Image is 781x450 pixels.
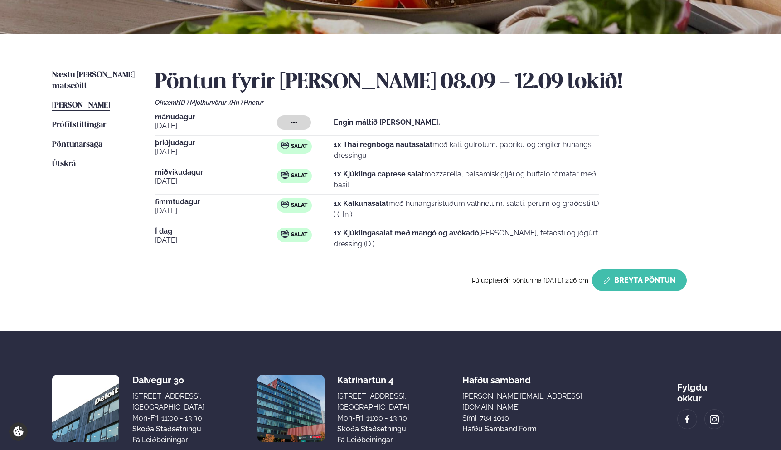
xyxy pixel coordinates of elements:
[52,102,110,109] span: [PERSON_NAME]
[334,229,479,237] strong: 1x Kjúklingasalat með mangó og avókadó
[472,277,588,284] span: Þú uppfærðir pöntunina [DATE] 2:26 pm
[337,413,409,424] div: Mon-Fri: 11:00 - 13:30
[677,375,729,404] div: Fylgdu okkur
[9,422,28,441] a: Cookie settings
[52,141,102,148] span: Pöntunarsaga
[155,198,277,205] span: fimmtudagur
[155,99,729,106] div: Ofnæmi:
[462,391,624,413] a: [PERSON_NAME][EMAIL_ADDRESS][DOMAIN_NAME]
[334,169,599,191] p: mozzarella, balsamísk gljái og buffalo tómatar með basil
[291,172,307,180] span: Salat
[52,70,137,92] a: Næstu [PERSON_NAME] matseðill
[52,120,106,131] a: Prófílstillingar
[334,139,599,161] p: með káli, gulrótum, papriku og engifer hunangs dressingu
[334,140,432,149] strong: 1x Thai regnboga nautasalat
[155,121,277,132] span: [DATE]
[592,269,687,291] button: Breyta Pöntun
[334,198,599,220] p: með hunangsristuðum valhnetum, salati, perum og gráðosti (D ) (Hn )
[291,143,307,150] span: Salat
[337,435,393,445] a: Fá leiðbeiningar
[462,367,531,386] span: Hafðu samband
[678,410,697,429] a: image alt
[281,230,289,238] img: salad.svg
[334,199,388,208] strong: 1x Kalkúnasalat
[291,119,297,126] span: ---
[155,205,277,216] span: [DATE]
[155,139,277,147] span: þriðjudagur
[132,435,188,445] a: Fá leiðbeiningar
[155,70,729,95] h2: Pöntun fyrir [PERSON_NAME] 08.09 - 12.09 lokið!
[334,228,599,249] p: [PERSON_NAME], fetaosti og jógúrt dressing (D )
[52,375,119,442] img: image alt
[709,414,719,425] img: image alt
[132,424,201,435] a: Skoða staðsetningu
[705,410,724,429] a: image alt
[52,71,135,90] span: Næstu [PERSON_NAME] matseðill
[52,100,110,111] a: [PERSON_NAME]
[682,414,692,425] img: image alt
[334,118,440,127] strong: Engin máltíð [PERSON_NAME].
[337,424,406,435] a: Skoða staðsetningu
[291,231,307,239] span: Salat
[52,121,106,129] span: Prófílstillingar
[462,413,624,424] p: Sími: 784 1010
[337,375,409,386] div: Katrínartún 4
[281,171,289,179] img: salad.svg
[132,413,204,424] div: Mon-Fri: 11:00 - 13:30
[155,235,277,246] span: [DATE]
[155,147,277,157] span: [DATE]
[52,160,76,168] span: Útskrá
[132,391,204,413] div: [STREET_ADDRESS], [GEOGRAPHIC_DATA]
[334,170,424,178] strong: 1x Kjúklinga caprese salat
[52,139,102,150] a: Pöntunarsaga
[337,391,409,413] div: [STREET_ADDRESS], [GEOGRAPHIC_DATA]
[155,169,277,176] span: miðvikudagur
[257,375,325,442] img: image alt
[132,375,204,386] div: Dalvegur 30
[281,142,289,149] img: salad.svg
[462,424,537,435] a: Hafðu samband form
[155,228,277,235] span: Í dag
[155,113,277,121] span: mánudagur
[179,99,229,106] span: (D ) Mjólkurvörur ,
[229,99,264,106] span: (Hn ) Hnetur
[291,202,307,209] span: Salat
[155,176,277,187] span: [DATE]
[281,201,289,208] img: salad.svg
[52,159,76,170] a: Útskrá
